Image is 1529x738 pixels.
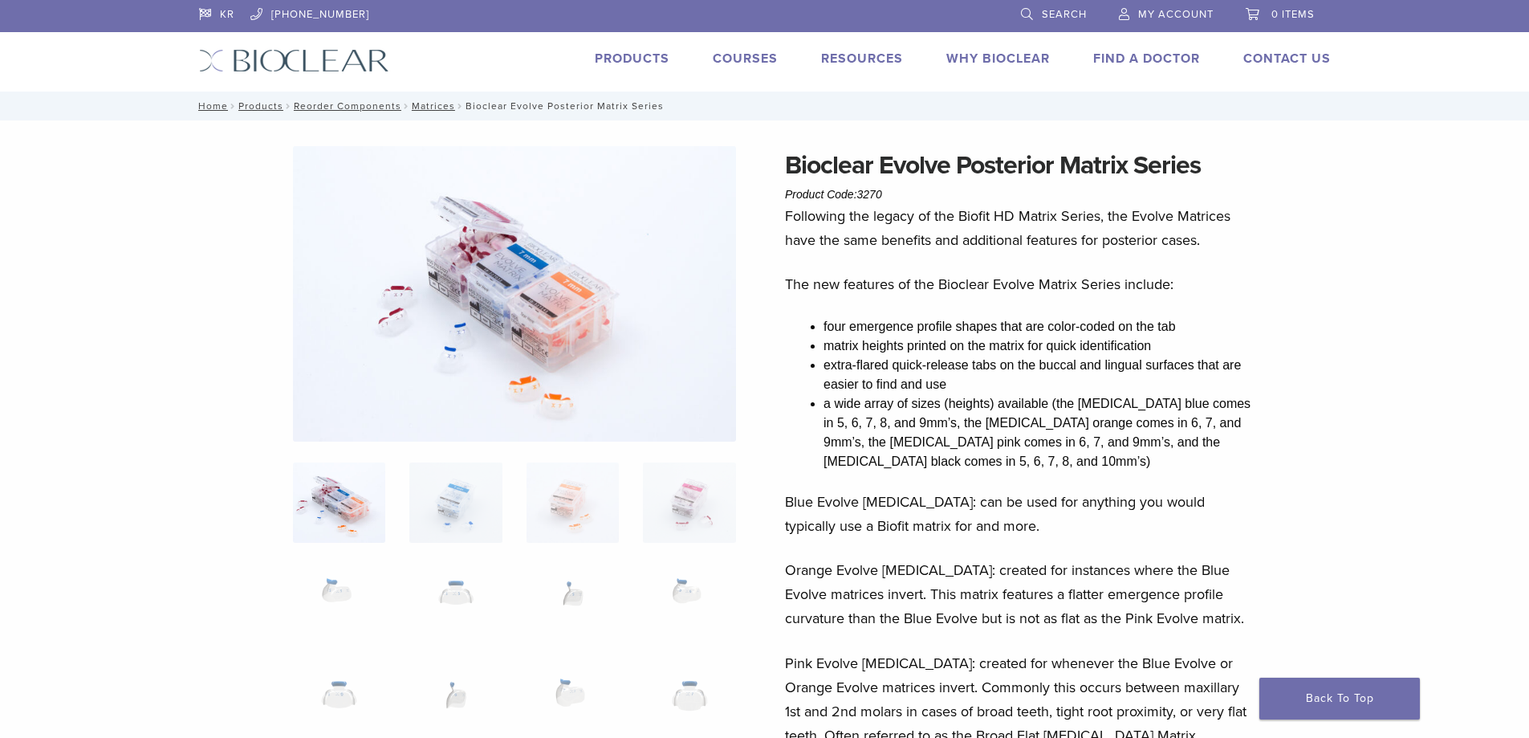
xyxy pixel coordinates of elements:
[946,51,1050,67] a: Why Bioclear
[823,317,1257,336] li: four emergence profile shapes that are color-coded on the tab
[1243,51,1331,67] a: Contact Us
[785,558,1257,630] p: Orange Evolve [MEDICAL_DATA]: created for instances where the Blue Evolve matrices invert. This m...
[455,102,466,110] span: /
[293,564,385,644] img: Bioclear Evolve Posterior Matrix Series - Image 5
[785,204,1257,252] p: Following the legacy of the Biofit HD Matrix Series, the Evolve Matrices have the same benefits a...
[412,100,455,112] a: Matrices
[1138,8,1214,21] span: My Account
[283,102,294,110] span: /
[713,51,778,67] a: Courses
[193,100,228,112] a: Home
[785,490,1257,538] p: Blue Evolve [MEDICAL_DATA]: can be used for anything you would typically use a Biofit matrix for ...
[527,564,619,644] img: Bioclear Evolve Posterior Matrix Series - Image 7
[1259,678,1420,720] a: Back To Top
[643,463,735,543] img: Bioclear Evolve Posterior Matrix Series - Image 4
[857,188,882,201] span: 3270
[199,49,389,72] img: Bioclear
[785,272,1257,296] p: The new features of the Bioclear Evolve Matrix Series include:
[643,564,735,644] img: Bioclear Evolve Posterior Matrix Series - Image 8
[1271,8,1315,21] span: 0 items
[238,100,283,112] a: Products
[595,51,669,67] a: Products
[401,102,412,110] span: /
[823,394,1257,471] li: a wide array of sizes (heights) available (the [MEDICAL_DATA] blue comes in 5, 6, 7, 8, and 9mm’s...
[785,188,882,201] span: Product Code:
[823,356,1257,394] li: extra-flared quick-release tabs on the buccal and lingual surfaces that are easier to find and use
[1042,8,1087,21] span: Search
[823,336,1257,356] li: matrix heights printed on the matrix for quick identification
[821,51,903,67] a: Resources
[409,463,502,543] img: Bioclear Evolve Posterior Matrix Series - Image 2
[228,102,238,110] span: /
[785,146,1257,185] h1: Bioclear Evolve Posterior Matrix Series
[409,564,502,644] img: Bioclear Evolve Posterior Matrix Series - Image 6
[294,100,401,112] a: Reorder Components
[187,92,1343,120] nav: Bioclear Evolve Posterior Matrix Series
[293,463,385,543] img: Evolve-refills-2-324x324.jpg
[1093,51,1200,67] a: Find A Doctor
[527,463,619,543] img: Bioclear Evolve Posterior Matrix Series - Image 3
[293,146,736,442] img: Evolve-refills-2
